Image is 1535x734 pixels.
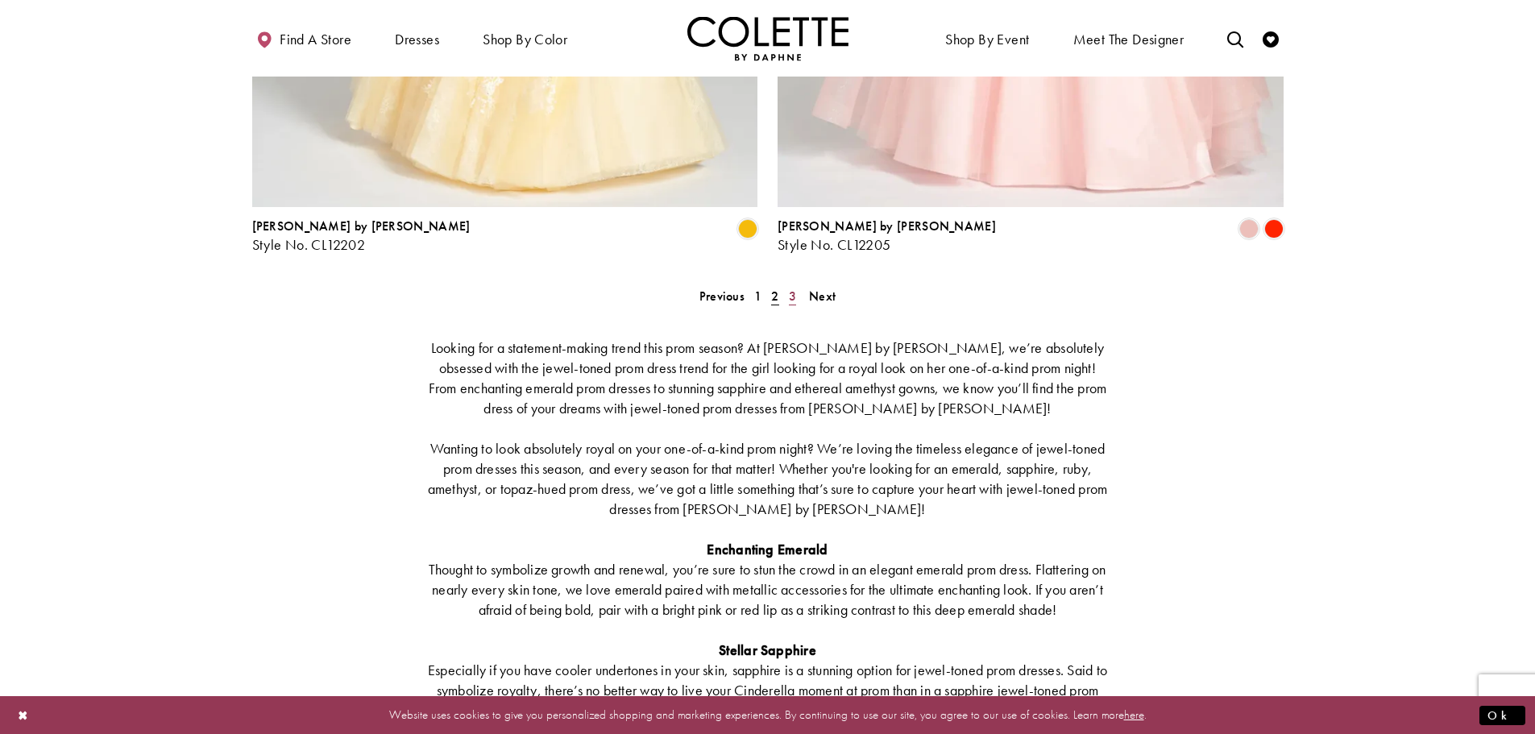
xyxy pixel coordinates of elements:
a: Check Wishlist [1259,16,1283,60]
span: 1 [754,288,761,305]
button: Submit Dialog [1479,705,1525,725]
i: Scarlet [1264,219,1284,238]
span: Shop by color [483,31,567,48]
div: Colette by Daphne Style No. CL12202 [252,219,471,253]
span: Style No. CL12202 [252,235,366,254]
span: Especially if you have cooler undertones in your skin, sapphire is a stunning option for jewel-to... [428,661,1107,719]
a: Next Page [804,284,840,308]
span: Dresses [391,16,443,60]
span: Shop By Event [945,31,1029,48]
span: 3 [789,288,796,305]
button: Close Dialog [10,701,37,729]
span: Current page [766,284,783,308]
span: Dresses [395,31,439,48]
img: Colette by Daphne [687,16,848,60]
div: Colette by Daphne Style No. CL12205 [778,219,996,253]
i: Buttercup [738,219,757,238]
span: [PERSON_NAME] by [PERSON_NAME] [778,218,996,234]
span: Next [809,288,836,305]
a: Find a store [252,16,355,60]
span: Meet the designer [1073,31,1184,48]
a: Visit Home Page [687,16,848,60]
span: Thought to symbolize growth and renewal, you’re sure to stun the crowd in an elegant emerald prom... [429,560,1106,619]
i: Vintage Rose [1239,219,1259,238]
a: 1 [749,284,766,308]
span: [PERSON_NAME] by [PERSON_NAME] [252,218,471,234]
a: Prev Page [695,284,749,308]
strong: Stellar Sapphire [719,641,816,659]
a: Toggle search [1223,16,1247,60]
a: Meet the designer [1069,16,1189,60]
strong: Enchanting Emerald [707,540,828,558]
span: Style No. CL12205 [778,235,891,254]
span: Find a store [280,31,351,48]
span: Looking for a statement-making trend this prom season? At [PERSON_NAME] by [PERSON_NAME], we’re a... [429,338,1106,417]
a: here [1124,707,1144,723]
span: Wanting to look absolutely royal on your one-of-a-kind prom night? We’re loving the timeless eleg... [428,439,1108,518]
span: Shop by color [479,16,571,60]
a: 3 [784,284,801,308]
span: 2 [771,288,778,305]
span: Previous [699,288,745,305]
span: Shop By Event [941,16,1033,60]
p: Website uses cookies to give you personalized shopping and marketing experiences. By continuing t... [116,704,1419,726]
